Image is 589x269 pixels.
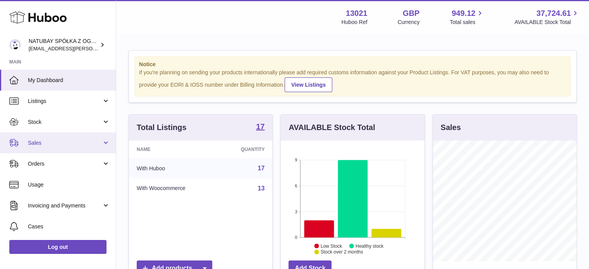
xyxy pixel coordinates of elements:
[295,158,297,162] text: 9
[450,8,484,26] a: 949.12 Total sales
[256,123,264,130] strong: 17
[137,122,187,133] h3: Total Listings
[514,19,580,26] span: AVAILABLE Stock Total
[295,209,297,214] text: 3
[9,240,106,254] a: Log out
[346,8,367,19] strong: 13021
[258,185,265,192] a: 13
[28,77,110,84] span: My Dashboard
[321,249,363,255] text: Stock over 2 months
[514,8,580,26] a: 37,724.61 AVAILABLE Stock Total
[28,181,110,188] span: Usage
[288,122,375,133] h3: AVAILABLE Stock Total
[29,45,155,51] span: [EMAIL_ADDRESS][PERSON_NAME][DOMAIN_NAME]
[28,202,102,209] span: Invoicing and Payments
[342,19,367,26] div: Huboo Ref
[450,19,484,26] span: Total sales
[28,160,102,168] span: Orders
[295,235,297,240] text: 0
[256,123,264,132] a: 17
[29,38,98,52] div: NATUBAY SPÓŁKA Z OGRANICZONĄ ODPOWIEDZIALNOŚCIĄ
[28,98,102,105] span: Listings
[398,19,420,26] div: Currency
[129,140,218,158] th: Name
[536,8,571,19] span: 37,724.61
[139,69,566,92] div: If you're planning on sending your products internationally please add required customs informati...
[139,61,566,68] strong: Notice
[295,183,297,188] text: 6
[218,140,273,158] th: Quantity
[28,139,102,147] span: Sales
[28,223,110,230] span: Cases
[28,118,102,126] span: Stock
[321,243,342,248] text: Low Stock
[129,158,218,178] td: With Huboo
[129,178,218,199] td: With Woocommerce
[441,122,461,133] h3: Sales
[285,77,332,92] a: View Listings
[403,8,419,19] strong: GBP
[9,39,21,51] img: kacper.antkowski@natubay.pl
[258,165,265,171] a: 17
[355,243,384,248] text: Healthy stock
[452,8,475,19] span: 949.12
